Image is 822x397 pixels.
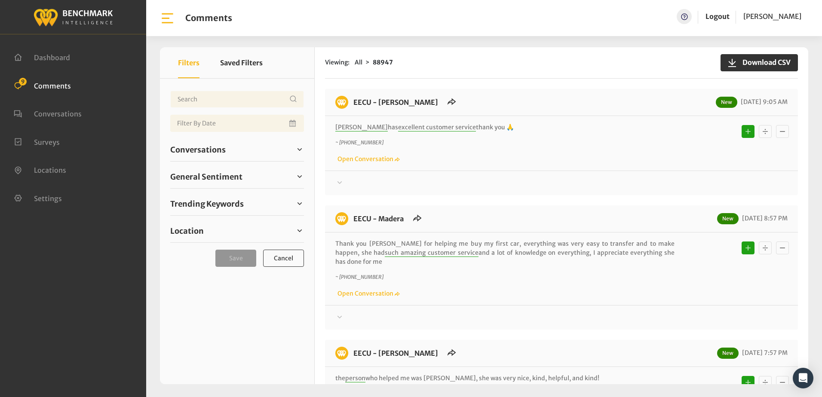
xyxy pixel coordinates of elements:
[33,6,113,27] img: benchmark
[743,9,801,24] a: [PERSON_NAME]
[160,11,175,26] img: bar
[335,239,675,266] p: Thank you [PERSON_NAME] for helping me buy my first car, everything was very easy to transfer and...
[170,170,304,183] a: General Sentiment
[34,53,70,62] span: Dashboard
[353,98,438,107] a: EECU - [PERSON_NAME]
[34,166,66,174] span: Locations
[739,123,791,140] div: Basic example
[740,349,788,357] span: [DATE] 7:57 PM
[353,214,404,223] a: EECU - Madera
[34,137,60,146] span: Surveys
[335,155,400,163] a: Open Conversation
[170,197,304,210] a: Trending Keywords
[353,349,438,357] a: EECU - [PERSON_NAME]
[185,13,232,23] h1: Comments
[335,274,383,280] i: ~ [PHONE_NUMBER]
[19,78,27,86] span: 9
[170,171,242,183] span: General Sentiment
[793,368,813,388] div: Open Intercom Messenger
[34,110,82,118] span: Conversations
[220,47,263,78] button: Saved Filters
[34,194,62,202] span: Settings
[14,165,66,174] a: Locations
[721,54,798,71] button: Download CSV
[717,348,739,359] span: New
[739,239,791,257] div: Basic example
[348,347,443,360] h6: EECU - Clovis West
[14,137,60,146] a: Surveys
[170,224,304,237] a: Location
[170,91,304,108] input: Username
[325,58,350,67] span: Viewing:
[335,123,675,132] p: has thank you 🙏
[385,249,478,257] span: such amazing customer service
[345,374,365,382] span: person
[335,347,348,360] img: benchmark
[335,374,675,383] p: the who helped me was [PERSON_NAME], she was very nice, kind, helpful, and kind!
[14,193,62,202] a: Settings
[335,96,348,109] img: benchmark
[335,123,388,131] span: [PERSON_NAME]
[348,96,443,109] h6: EECU - Van Ness
[335,139,383,146] i: ~ [PHONE_NUMBER]
[373,58,393,66] strong: 88947
[348,212,409,225] h6: EECU - Madera
[263,250,304,267] button: Cancel
[739,98,788,106] span: [DATE] 9:05 AM
[737,57,791,67] span: Download CSV
[14,52,70,61] a: Dashboard
[14,109,82,117] a: Conversations
[178,47,199,78] button: Filters
[739,374,791,391] div: Basic example
[740,214,788,222] span: [DATE] 8:57 PM
[170,198,244,210] span: Trending Keywords
[288,115,299,132] button: Open Calendar
[34,81,71,90] span: Comments
[355,58,362,66] span: All
[716,97,737,108] span: New
[170,115,304,132] input: Date range input field
[170,143,304,156] a: Conversations
[705,9,730,24] a: Logout
[335,290,400,297] a: Open Conversation
[705,12,730,21] a: Logout
[335,212,348,225] img: benchmark
[743,12,801,21] span: [PERSON_NAME]
[170,225,204,237] span: Location
[14,81,71,89] a: Comments 9
[398,123,476,131] span: excellent customer service
[717,213,739,224] span: New
[170,144,226,156] span: Conversations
